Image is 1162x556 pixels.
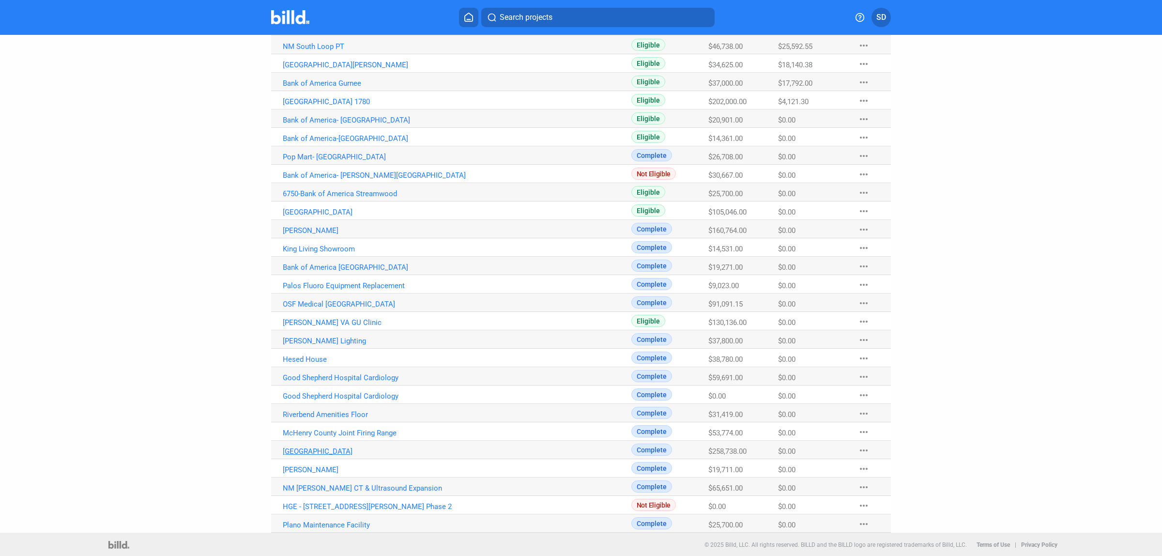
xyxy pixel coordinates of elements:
span: $19,271.00 [708,263,743,272]
span: $0.00 [778,208,795,216]
span: $53,774.00 [708,429,743,437]
a: Good Shepherd Hospital Cardiology [283,373,555,382]
span: $20,901.00 [708,116,743,124]
a: [GEOGRAPHIC_DATA] [283,447,555,456]
span: $0.00 [778,521,795,529]
img: logo [108,541,129,549]
span: $0.00 [778,134,795,143]
span: $46,738.00 [708,42,743,51]
span: $25,700.00 [708,521,743,529]
a: [PERSON_NAME] Lighting [283,337,555,345]
button: Search projects [481,8,715,27]
span: $17,792.00 [778,79,812,88]
span: Complete [631,388,672,401]
a: McHenry County Joint Firing Range [283,429,555,437]
span: $34,625.00 [708,61,743,69]
span: $26,708.00 [708,153,743,161]
span: $0.00 [778,355,795,364]
a: Plano Maintenance Facility [283,521,555,529]
mat-icon: more_horiz [858,187,870,199]
span: $18,140.38 [778,61,812,69]
span: $202,000.00 [708,97,747,106]
span: $14,361.00 [708,134,743,143]
span: SD [876,12,886,23]
span: $0.00 [778,189,795,198]
span: $0.00 [778,465,795,474]
mat-icon: more_horiz [858,95,870,107]
a: NM [PERSON_NAME] CT & Ultrasound Expansion [283,484,555,493]
span: $38,780.00 [708,355,743,364]
span: $0.00 [778,502,795,511]
mat-icon: more_horiz [858,261,870,272]
span: $0.00 [778,245,795,253]
mat-icon: more_horiz [858,334,870,346]
p: © 2025 Billd, LLC. All rights reserved. BILLD and the BILLD logo are registered trademarks of Bil... [704,541,967,548]
span: Not Eligible [631,168,676,180]
span: $130,136.00 [708,318,747,327]
span: Eligible [631,131,665,143]
span: Complete [631,407,672,419]
span: Not Eligible [631,499,676,511]
span: $0.00 [778,281,795,290]
mat-icon: more_horiz [858,297,870,309]
span: Complete [631,444,672,456]
mat-icon: more_horiz [858,58,870,70]
p: | [1015,541,1016,548]
span: $0.00 [708,392,726,401]
span: $25,592.55 [778,42,812,51]
span: Eligible [631,112,665,124]
span: $9,023.00 [708,281,739,290]
span: $37,800.00 [708,337,743,345]
span: $65,651.00 [708,484,743,493]
mat-icon: more_horiz [858,426,870,438]
a: NM South Loop PT [283,42,555,51]
span: $160,764.00 [708,226,747,235]
span: Eligible [631,315,665,327]
mat-icon: more_horiz [858,445,870,456]
span: $0.00 [778,153,795,161]
span: $105,046.00 [708,208,747,216]
a: Pop Mart- [GEOGRAPHIC_DATA] [283,153,555,161]
span: $4,121.30 [778,97,809,106]
span: Complete [631,462,672,474]
span: Search projects [500,12,552,23]
span: Eligible [631,57,665,69]
a: [GEOGRAPHIC_DATA] 1780 [283,97,555,106]
a: [PERSON_NAME] VA GU Clinic [283,318,555,327]
span: $25,700.00 [708,189,743,198]
span: Eligible [631,94,665,106]
span: Eligible [631,204,665,216]
img: Billd Company Logo [271,10,309,24]
span: $91,091.15 [708,300,743,309]
mat-icon: more_horiz [858,169,870,180]
mat-icon: more_horiz [858,205,870,217]
mat-icon: more_horiz [858,518,870,530]
span: $0.00 [778,410,795,419]
a: Palos Fluoro Equipment Replacement [283,281,555,290]
a: Good Shepherd Hospital Cardiology [283,392,555,401]
span: Complete [631,149,672,161]
a: Hesed House [283,355,555,364]
span: $0.00 [778,392,795,401]
span: Complete [631,333,672,345]
a: King Living Showroom [283,245,555,253]
button: SD [871,8,891,27]
span: Complete [631,425,672,437]
span: Complete [631,370,672,382]
span: $59,691.00 [708,373,743,382]
span: $0.00 [778,447,795,456]
mat-icon: more_horiz [858,389,870,401]
span: $0.00 [778,300,795,309]
b: Terms of Use [977,541,1010,548]
span: $0.00 [778,171,795,180]
span: $0.00 [778,484,795,493]
span: $0.00 [778,116,795,124]
a: [GEOGRAPHIC_DATA][PERSON_NAME] [283,61,555,69]
mat-icon: more_horiz [858,224,870,235]
span: Complete [631,517,672,529]
span: $14,531.00 [708,245,743,253]
mat-icon: more_horiz [858,77,870,88]
a: [GEOGRAPHIC_DATA] [283,208,555,216]
mat-icon: more_horiz [858,500,870,511]
a: Bank of America-[GEOGRAPHIC_DATA] [283,134,555,143]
